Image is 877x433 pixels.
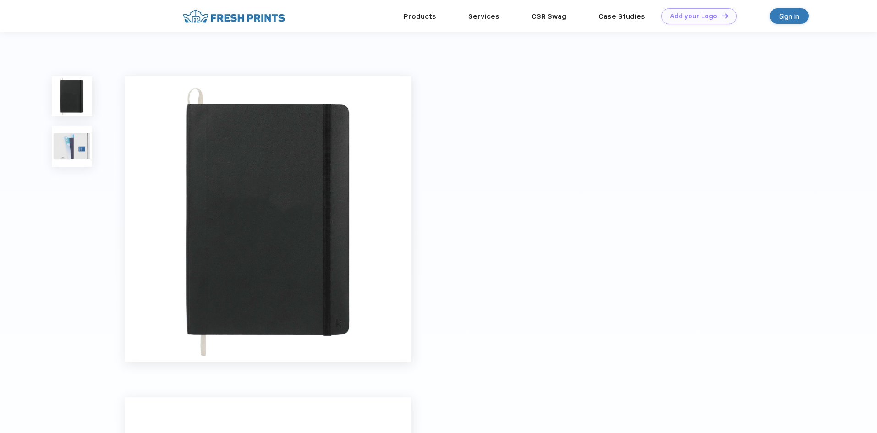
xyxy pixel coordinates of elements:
img: func=resize&h=100 [52,126,92,167]
div: Sign in [779,11,799,22]
img: DT [722,13,728,18]
a: Products [404,12,436,21]
img: fo%20logo%202.webp [180,8,288,24]
img: func=resize&h=640 [125,76,411,362]
div: Add your Logo [670,12,717,20]
a: Sign in [770,8,809,24]
img: func=resize&h=100 [52,76,92,116]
